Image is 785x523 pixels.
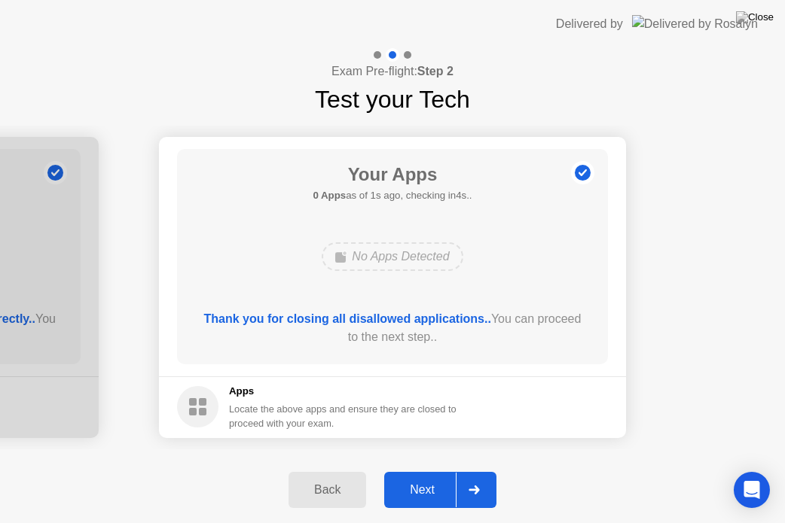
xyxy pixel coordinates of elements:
[331,62,454,81] h4: Exam Pre-flight:
[289,472,366,508] button: Back
[556,15,623,33] div: Delivered by
[734,472,770,508] div: Open Intercom Messenger
[389,483,456,497] div: Next
[204,312,491,325] b: Thank you for closing all disallowed applications..
[322,242,463,271] div: No Apps Detected
[229,402,457,430] div: Locate the above apps and ensure they are closed to proceed with your exam.
[313,188,472,203] h5: as of 1s ago, checking in4s..
[384,472,496,508] button: Next
[293,483,362,497] div: Back
[632,15,758,32] img: Delivered by Rosalyn
[736,11,774,23] img: Close
[417,65,454,78] b: Step 2
[315,81,470,117] h1: Test your Tech
[313,190,346,201] b: 0 Apps
[229,384,457,399] h5: Apps
[313,161,472,188] h1: Your Apps
[199,310,587,346] div: You can proceed to the next step..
